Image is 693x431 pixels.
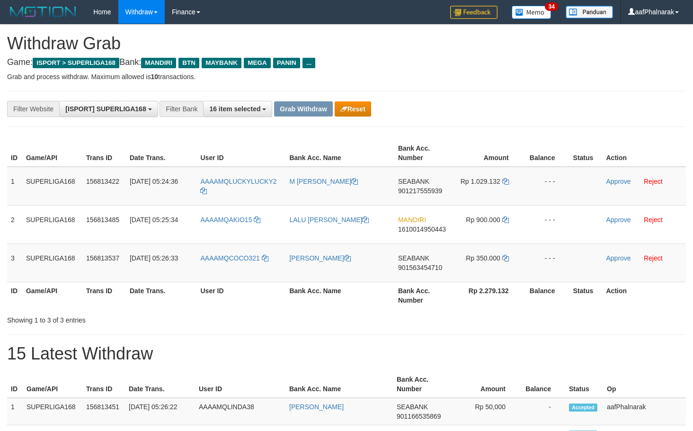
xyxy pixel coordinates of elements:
span: Rp 900.000 [466,216,500,224]
th: Date Trans. [126,140,197,167]
button: Reset [335,101,371,117]
th: Balance [523,282,569,309]
th: Amount [453,140,523,167]
th: Bank Acc. Name [285,282,394,309]
span: [DATE] 05:26:33 [130,254,178,262]
img: MOTION_logo.png [7,5,79,19]
td: 2 [7,205,22,243]
td: SUPERLIGA168 [22,243,82,282]
th: ID [7,282,22,309]
span: MEGA [244,58,271,68]
span: 34 [545,2,558,11]
button: Grab Withdraw [274,101,332,117]
span: ... [302,58,315,68]
th: Rp 2.279.132 [453,282,523,309]
div: Filter Bank [160,101,203,117]
span: 156813422 [86,178,119,185]
th: User ID [196,140,285,167]
span: SEABANK [398,178,429,185]
div: Showing 1 to 3 of 3 entries [7,312,282,325]
span: BTN [178,58,199,68]
h1: Withdraw Grab [7,34,686,53]
span: Copy 901217555939 to clipboard [398,187,442,195]
th: Trans ID [82,282,126,309]
span: Copy 1610014950443 to clipboard [398,225,446,233]
span: SEABANK [397,403,428,411]
span: Rp 350.000 [466,254,500,262]
th: Action [603,140,686,167]
span: PANIN [273,58,300,68]
th: Date Trans. [126,282,197,309]
th: Balance [523,140,569,167]
th: ID [7,140,22,167]
th: Status [565,371,603,398]
th: Date Trans. [125,371,195,398]
td: [DATE] 05:26:22 [125,398,195,425]
p: Grab and process withdraw. Maximum allowed is transactions. [7,72,686,81]
th: Game/API [22,282,82,309]
span: 156813537 [86,254,119,262]
strong: 10 [151,73,158,81]
span: Accepted [569,404,597,412]
a: Copy 1029132 to clipboard [502,178,509,185]
h4: Game: Bank: [7,58,686,67]
span: Copy 901563454710 to clipboard [398,264,442,271]
a: [PERSON_NAME] [289,403,344,411]
h1: 15 Latest Withdraw [7,344,686,363]
button: 16 item selected [203,101,272,117]
td: SUPERLIGA168 [22,205,82,243]
td: SUPERLIGA168 [23,398,82,425]
td: - [520,398,565,425]
a: Approve [606,178,631,185]
a: AAAAMQLUCKYLUCKY2 [200,178,276,195]
a: AAAAMQAKIO15 [200,216,260,224]
a: Approve [606,254,631,262]
div: Filter Website [7,101,59,117]
span: AAAAMQAKIO15 [200,216,252,224]
th: Amount [451,371,520,398]
th: Action [603,282,686,309]
a: Reject [644,216,663,224]
a: Copy 900000 to clipboard [502,216,509,224]
td: 1 [7,167,22,206]
th: Status [569,282,603,309]
span: 156813485 [86,216,119,224]
td: - - - [523,205,569,243]
button: [ISPORT] SUPERLIGA168 [59,101,158,117]
th: Bank Acc. Number [393,371,451,398]
span: Rp 1.029.132 [461,178,500,185]
th: Game/API [22,140,82,167]
span: AAAAMQCOCO321 [200,254,259,262]
a: [PERSON_NAME] [289,254,350,262]
span: [DATE] 05:24:36 [130,178,178,185]
td: 1 [7,398,23,425]
th: Bank Acc. Number [394,282,453,309]
span: [DATE] 05:25:34 [130,216,178,224]
th: Trans ID [82,140,126,167]
th: Bank Acc. Name [285,371,393,398]
th: User ID [195,371,285,398]
img: Button%20Memo.svg [512,6,551,19]
th: Bank Acc. Name [285,140,394,167]
span: AAAAMQLUCKYLUCKY2 [200,178,276,185]
a: Reject [644,254,663,262]
td: Rp 50,000 [451,398,520,425]
a: LALU [PERSON_NAME] [289,216,369,224]
td: - - - [523,167,569,206]
span: MANDIRI [398,216,426,224]
th: Trans ID [82,371,125,398]
span: Copy 901166535869 to clipboard [397,413,441,420]
a: Reject [644,178,663,185]
td: 3 [7,243,22,282]
img: Feedback.jpg [450,6,498,19]
th: Status [569,140,603,167]
td: SUPERLIGA168 [22,167,82,206]
span: [ISPORT] SUPERLIGA168 [65,105,146,113]
span: 16 item selected [209,105,260,113]
th: Bank Acc. Number [394,140,453,167]
td: 156813451 [82,398,125,425]
span: MANDIRI [141,58,176,68]
th: Game/API [23,371,82,398]
a: M [PERSON_NAME] [289,178,358,185]
span: ISPORT > SUPERLIGA168 [33,58,119,68]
